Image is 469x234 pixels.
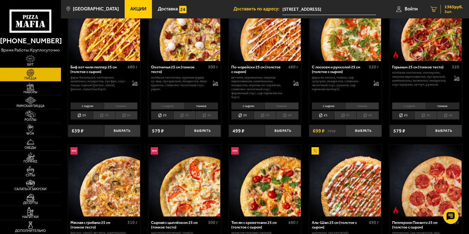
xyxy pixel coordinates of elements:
[149,145,221,217] img: Сырная с цыплёнком 25 см (тонкое тесто)
[130,7,146,11] span: Акции
[184,102,218,109] li: тонкое
[345,102,379,109] li: тонкое
[356,111,379,120] li: 40
[426,102,460,109] li: тонкое
[70,220,126,230] div: Мясная с грибами 25 см (тонкое тесто)
[392,65,450,69] div: Горыныч 25 см (тонкое тесто)
[414,111,437,120] li: 30
[229,145,301,217] img: Том ям с креветками 25 см (толстое с сыром)
[127,64,138,70] span: 480 г
[70,147,78,155] img: Новинка
[233,7,282,11] span: Доставить по адресу:
[310,145,381,217] img: Аль-Шам 25 см (толстое с сыром)
[334,111,357,120] li: 30
[390,145,462,217] a: Острое блюдоПепперони Пиканто 25 см (толстое с сыром)
[369,64,379,70] span: 520 г
[151,111,173,120] li: 25
[289,64,299,70] span: 480 г
[231,76,288,99] p: ветчина, корнишоны, паприка маринованная, шампиньоны, моцарелла, морковь по-корейски, сливочно-че...
[179,6,187,13] img: 15daf4d41897b9f0e9f617042186c801.svg
[158,7,178,11] span: Доставка
[390,145,462,217] img: Пепперони Пиканто 25 см (толстое с сыром)
[104,125,140,137] button: Выбрать
[93,111,115,120] li: 30
[70,76,127,91] p: фарш болоньезе, пепперони, халапеньо, моцарелла, лук фри, соус-пицца, сырный [PERSON_NAME], [PERS...
[151,65,206,74] div: Охотничья 25 см (тонкое тесто)
[452,64,460,70] span: 320
[104,102,138,109] li: тонкое
[276,111,299,120] li: 40
[444,5,463,9] span: 1365 руб.
[312,76,369,91] p: фарш из лосося, томаты, сыр сулугуни, моцарелла, сливочно-чесночный соус, руккола, сыр пармезан (...
[327,129,336,133] s: 799 ₽
[115,111,138,120] li: 40
[289,220,299,225] span: 480 г
[70,111,93,120] li: 25
[282,4,376,15] input: Ваш адрес доставки
[312,102,345,109] li: с сыром
[231,147,239,155] img: Новинка
[184,125,221,137] button: Выбрать
[195,111,218,120] li: 40
[265,125,301,137] button: Выбрать
[265,102,298,109] li: тонкое
[151,76,208,91] p: колбаски охотничьи, куриная грудка су-вид, лук красный, моцарелла, яйцо куриное, сливочно-чесночн...
[152,129,164,133] span: 579 ₽
[231,111,254,120] li: 25
[151,147,158,155] img: Новинка
[444,10,463,13] span: 3 шт.
[151,102,184,109] li: с сыром
[312,147,319,155] img: Акционный
[229,145,301,217] a: НовинкаТом ям с креветками 25 см (толстое с сыром)
[312,220,367,230] div: Аль-Шам 25 см (толстое с сыром)
[231,102,265,109] li: с сыром
[173,111,196,120] li: 30
[70,65,126,74] div: Биф хот чили пеппер 25 см (толстое с сыром)
[68,145,140,217] img: Мясная с грибами 25 см (тонкое тесто)
[70,102,104,109] li: с сыром
[369,220,379,225] span: 490 г
[312,65,367,74] div: С лососем и рукколой 25 см (толстое с сыром)
[393,129,405,133] span: 579 ₽
[72,129,84,133] span: 639 ₽
[282,4,376,15] span: проспект Металлистов, 108
[208,64,218,70] span: 300 г
[231,220,287,230] div: Том ям с креветками 25 см (толстое с сыром)
[309,145,382,217] a: АкционныйАль-Шам 25 см (толстое с сыром)
[392,111,414,120] li: 25
[127,220,138,225] span: 310 г
[233,129,244,133] span: 499 ₽
[346,125,382,137] button: Выбрать
[148,145,221,217] a: НовинкаСырная с цыплёнком 25 см (тонкое тесто)
[392,51,399,59] img: Острое блюдо
[208,220,218,225] span: 300 г
[426,125,462,137] button: Выбрать
[392,71,449,86] p: колбаски Охотничьи, пепперони, паприка маринованная, лук красный, шампиньоны, халапеньо, моцарелл...
[405,7,418,11] span: Войти
[312,111,334,120] li: 25
[313,129,325,133] span: 699 ₽
[231,65,287,74] div: По-корейски 25 см (толстое с сыром)
[68,145,141,217] a: НовинкаМясная с грибами 25 см (тонкое тесто)
[73,7,119,11] span: [GEOGRAPHIC_DATA]
[392,207,399,214] img: Острое блюдо
[437,111,460,120] li: 40
[151,220,206,230] div: Сырная с цыплёнком 25 см (тонкое тесто)
[392,102,426,109] li: с сыром
[392,220,448,230] div: Пепперони Пиканто 25 см (толстое с сыром)
[254,111,276,120] li: 30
